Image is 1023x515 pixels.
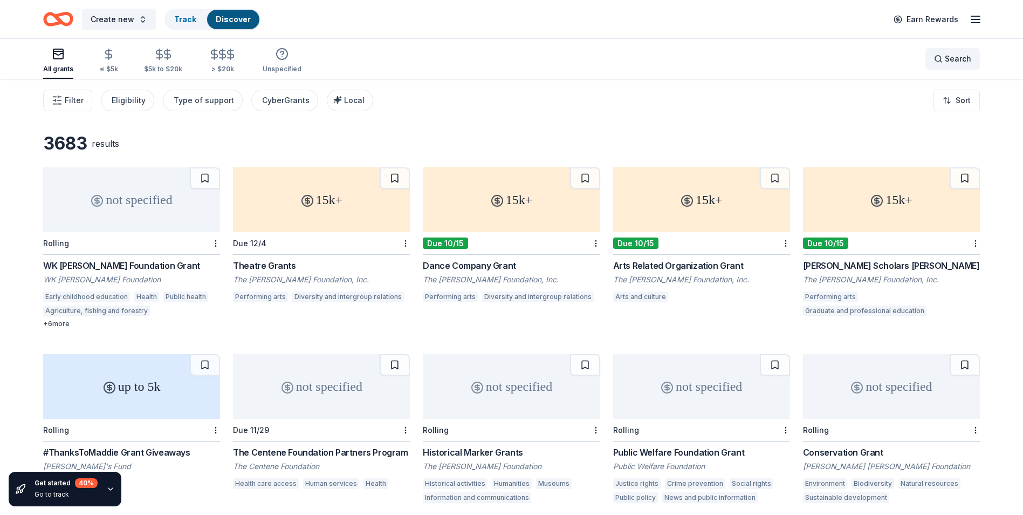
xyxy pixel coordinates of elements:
div: [PERSON_NAME] Scholars [PERSON_NAME] [803,259,980,272]
div: Health [363,478,388,489]
div: Public policy [613,492,658,503]
div: 3683 [43,133,87,154]
div: not specified [423,354,600,419]
div: not specified [803,354,980,419]
button: TrackDiscover [164,9,260,30]
a: 15k+Due 12/4Theatre GrantsThe [PERSON_NAME] Foundation, Inc.Performing artsDiversity and intergro... [233,167,410,306]
span: Search [945,52,971,65]
div: Public Welfare Foundation Grant [613,446,790,459]
button: Sort [933,90,980,111]
div: results [92,137,119,150]
div: $5k to $20k [144,65,182,73]
span: Local [344,96,365,105]
div: > $20k [208,65,237,73]
div: WK [PERSON_NAME] Foundation [43,274,220,285]
div: Unspecified [263,65,301,73]
div: The [PERSON_NAME] Foundation, Inc. [233,274,410,285]
a: Earn Rewards [887,10,965,29]
div: Arts and culture [613,292,668,302]
a: 15k+Due 10/15Arts Related Organization GrantThe [PERSON_NAME] Foundation, Inc.Arts and culture [613,167,790,306]
div: Human services [303,478,359,489]
div: Rolling [613,425,639,435]
div: Historical activities [423,478,488,489]
div: Eligibility [112,94,146,107]
span: Filter [65,94,84,107]
a: not specifiedRollingConservation Grant[PERSON_NAME] [PERSON_NAME] FoundationEnvironmentBiodiversi... [803,354,980,506]
div: Social rights [730,478,773,489]
div: 15k+ [613,167,790,232]
div: Type of support [174,94,234,107]
div: + 6 more [43,320,220,328]
div: The Centene Foundation [233,461,410,472]
button: Eligibility [101,90,154,111]
div: up to 5k [43,354,220,419]
div: Health care access [233,478,299,489]
div: Early childhood education [43,292,130,302]
div: The [PERSON_NAME] Foundation [423,461,600,472]
div: Due 10/15 [423,238,468,249]
a: 15k+Due 10/15Dance Company GrantThe [PERSON_NAME] Foundation, Inc.Performing artsDiversity and in... [423,167,600,306]
div: Diversity and intergroup relations [482,292,594,302]
button: Unspecified [263,43,301,79]
a: Discover [216,15,251,24]
div: Information and communications [423,492,531,503]
div: #ThanksToMaddie Grant Giveaways [43,446,220,459]
div: Public Welfare Foundation [613,461,790,472]
div: 15k+ [423,167,600,232]
button: All grants [43,43,73,79]
div: not specified [613,354,790,419]
div: ≤ $5k [99,65,118,73]
div: Conservation Grant [803,446,980,459]
button: > $20k [208,44,237,79]
div: The [PERSON_NAME] Foundation, Inc. [803,274,980,285]
button: ≤ $5k [99,44,118,79]
div: not specified [43,167,220,232]
div: Sustainable development [803,492,889,503]
div: Graduate and professional education [803,306,926,316]
div: not specified [233,354,410,419]
div: Justice rights [613,478,661,489]
div: Due 10/15 [803,238,848,249]
div: [PERSON_NAME]'s Fund [43,461,220,472]
div: Rolling [803,425,829,435]
div: Diversity and intergroup relations [292,292,404,302]
div: Get started [35,478,98,488]
span: Sort [956,94,971,107]
div: Rolling [423,425,449,435]
a: not specifiedDue 11/29The Centene Foundation Partners ProgramThe Centene FoundationHealth care ac... [233,354,410,492]
div: Health [134,292,159,302]
div: 15k+ [233,167,410,232]
a: Home [43,6,73,32]
a: Track [174,15,196,24]
div: Performing arts [803,292,858,302]
div: Performing arts [233,292,288,302]
div: The [PERSON_NAME] Foundation, Inc. [423,274,600,285]
span: Create new [91,13,134,26]
div: Museums [536,478,572,489]
a: 15k+Due 10/15[PERSON_NAME] Scholars [PERSON_NAME]The [PERSON_NAME] Foundation, Inc.Performing art... [803,167,980,320]
div: Humanities [492,478,532,489]
div: Theatre Grants [233,259,410,272]
a: up to 5kRolling#ThanksToMaddie Grant Giveaways[PERSON_NAME]'s FundDomesticated animals [43,354,220,492]
div: Due 12/4 [233,239,266,248]
div: The Centene Foundation Partners Program [233,446,410,459]
div: Natural resources [898,478,960,489]
div: CyberGrants [262,94,310,107]
a: not specifiedRollingHistorical Marker GrantsThe [PERSON_NAME] FoundationHistorical activitiesHuma... [423,354,600,506]
div: 40 % [75,478,98,488]
div: Rolling [43,239,69,248]
div: Public health [163,292,208,302]
div: Performing arts [423,292,478,302]
button: $5k to $20k [144,44,182,79]
div: Biodiversity [852,478,894,489]
div: Go to track [35,490,98,499]
div: News and public information [662,492,758,503]
a: not specifiedRollingPublic Welfare Foundation GrantPublic Welfare FoundationJustice rightsCrime p... [613,354,790,506]
button: Type of support [163,90,243,111]
button: Create new [82,9,156,30]
div: [PERSON_NAME] [PERSON_NAME] Foundation [803,461,980,472]
button: Search [925,48,980,70]
div: 15k+ [803,167,980,232]
div: Due 10/15 [613,238,658,249]
div: WK [PERSON_NAME] Foundation Grant [43,259,220,272]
